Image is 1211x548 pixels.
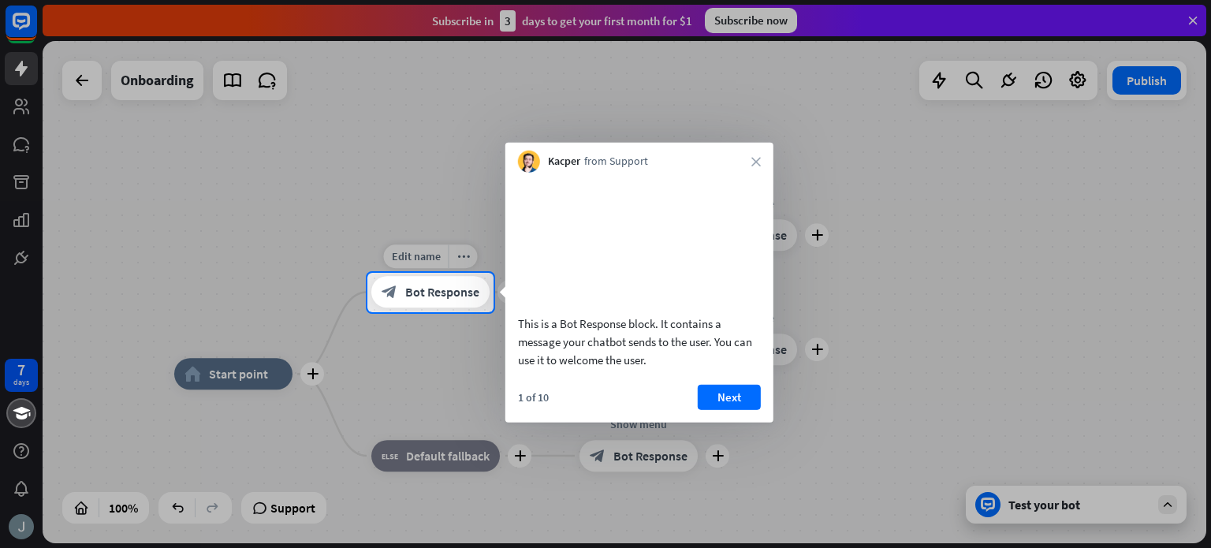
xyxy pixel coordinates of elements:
[584,154,648,170] span: from Support
[518,390,549,404] div: 1 of 10
[382,285,397,300] i: block_bot_response
[548,154,580,170] span: Kacper
[698,384,761,409] button: Next
[518,314,761,368] div: This is a Bot Response block. It contains a message your chatbot sends to the user. You can use i...
[405,285,479,300] span: Bot Response
[751,157,761,166] i: close
[13,6,60,54] button: Open LiveChat chat widget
